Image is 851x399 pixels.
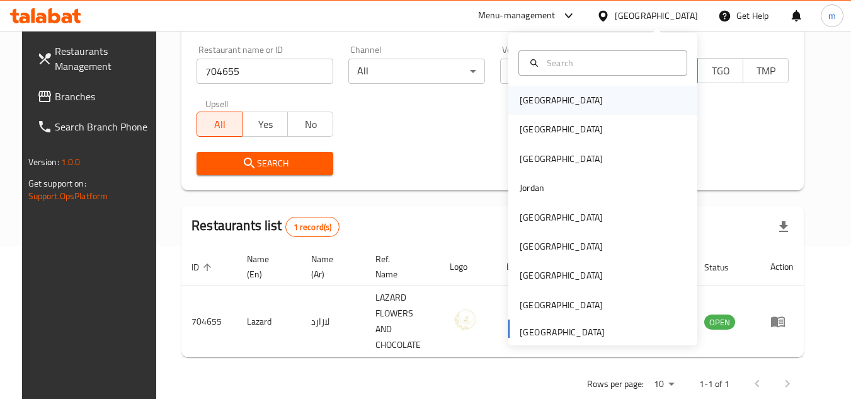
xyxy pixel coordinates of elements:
span: TGO [703,62,738,80]
table: enhanced table [181,248,804,357]
span: Status [704,260,745,275]
div: Menu [770,314,794,329]
span: Yes [248,115,283,134]
span: Restaurants Management [55,43,154,74]
span: Get support on: [28,175,86,192]
th: Action [760,248,804,286]
div: All [500,59,637,84]
div: [GEOGRAPHIC_DATA] [520,211,603,224]
span: Search Branch Phone [55,119,154,134]
div: [GEOGRAPHIC_DATA] [520,152,603,166]
p: Rows per page: [587,376,644,392]
h2: Restaurant search [197,15,789,34]
td: LAZARD FLOWERS AND CHOCOLATE [365,286,440,357]
div: [GEOGRAPHIC_DATA] [520,122,603,136]
button: TMP [743,58,789,83]
button: Yes [242,112,288,137]
span: All [202,115,237,134]
span: No [293,115,328,134]
span: Name (Ar) [311,252,350,282]
div: Menu-management [478,8,556,23]
span: ID [191,260,215,275]
div: Rows per page: [649,375,679,394]
span: TMP [748,62,784,80]
th: Logo [440,248,496,286]
div: All [348,59,485,84]
div: [GEOGRAPHIC_DATA] [520,240,603,253]
span: Version: [28,154,59,170]
span: Branches [55,89,154,104]
button: All [197,112,243,137]
p: 1-1 of 1 [699,376,729,392]
input: Search [542,56,679,70]
td: Lazard [237,286,301,357]
input: Search for restaurant name or ID.. [197,59,333,84]
div: [GEOGRAPHIC_DATA] [520,298,603,312]
h2: Restaurants list [191,216,340,237]
td: لازارد [301,286,365,357]
div: OPEN [704,315,735,330]
div: [GEOGRAPHIC_DATA] [615,9,698,23]
div: [GEOGRAPHIC_DATA] [520,269,603,282]
a: Support.OpsPlatform [28,188,108,204]
span: m [828,9,836,23]
button: Search [197,152,333,175]
span: OPEN [704,315,735,330]
div: Jordan [520,181,544,195]
div: [GEOGRAPHIC_DATA] [520,93,603,107]
span: 1.0.0 [61,154,81,170]
img: Lazard [450,303,481,335]
span: Ref. Name [375,252,425,282]
span: Search [207,156,323,171]
th: Branches [496,248,540,286]
td: 1 [496,286,540,357]
a: Search Branch Phone [27,112,164,142]
div: Export file [768,212,799,242]
button: TGO [697,58,743,83]
button: No [287,112,333,137]
div: Total records count [285,217,340,237]
a: Branches [27,81,164,112]
td: 704655 [181,286,237,357]
a: Restaurants Management [27,36,164,81]
label: Upsell [205,99,229,108]
span: 1 record(s) [286,221,340,233]
span: Name (En) [247,252,286,282]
